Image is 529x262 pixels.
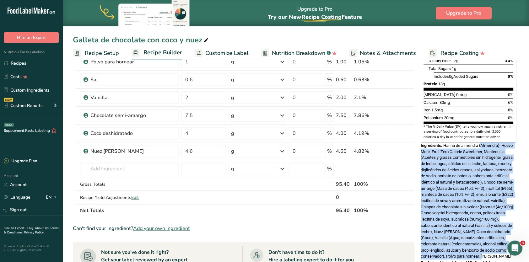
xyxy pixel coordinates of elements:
[231,130,235,137] div: g
[336,181,352,188] div: 95.40
[436,7,492,19] button: Upgrade to Pro
[205,49,249,57] span: Customize Label
[452,66,456,71] span: 1g
[446,9,482,17] span: Upgrade to Pro
[508,74,514,79] span: 0%
[353,204,386,217] th: 100%
[46,194,59,201] div: EN
[231,112,235,119] div: g
[421,143,443,148] span: Ingredients:
[4,244,59,252] div: Powered By FoodLabelMaker © 2025 All Rights Reserved
[4,102,43,109] div: Custom Reports
[268,13,362,21] span: Try our New Feature
[80,163,179,175] input: Add Ingredient
[421,143,515,259] span: Harina de almendra (Almendra), Huevo, Monk Fruit Zero Calorie Sweetener, Mantequilla (Aceites y g...
[90,94,169,101] div: Vainilla
[354,147,385,155] div: 4.82%
[508,92,514,97] span: 0%
[349,46,416,60] a: Notes & Attachments
[424,108,431,112] span: Iron
[360,49,416,57] span: Notes & Attachments
[434,74,479,79] span: Includes Added Sugars
[301,13,342,21] span: Recipe Costing
[521,241,526,246] span: 3
[452,58,459,63] span: 12g
[143,48,182,57] span: Recipe Builder
[90,76,169,83] div: Sal
[424,100,439,105] span: Calcium
[508,100,514,105] span: 6%
[336,58,352,66] div: 1.00
[79,204,335,217] th: Net Totals
[4,98,13,102] div: NEW
[80,195,179,201] div: Recipe Yield Adjustments
[80,181,179,188] div: Gross Totals
[35,226,50,230] a: About Us .
[132,45,182,61] a: Recipe Builder
[4,192,30,203] a: Language
[131,195,139,201] span: Edit
[429,66,451,71] span: Total Sugars
[505,58,514,63] span: 43%
[432,108,443,112] span: 1.5mg
[439,82,445,86] span: 13g
[354,112,385,119] div: 7.86%
[85,49,119,57] span: Recipe Setup
[90,130,169,137] div: Coco deshidratado
[335,204,353,217] th: 95.40
[336,94,352,101] div: 2.00
[90,58,169,66] div: Polvo para hornear
[4,32,59,43] button: Hire an Expert
[441,49,479,57] span: Recipe Costing
[444,115,455,120] span: 20mg
[354,94,385,101] div: 2.1%
[73,225,415,233] div: Can't find your ingredient?
[73,34,210,45] div: Galleta de chocolate con coco y nuez
[424,115,443,120] span: Potassium
[424,92,456,97] span: [MEDICAL_DATA]
[354,181,385,188] div: 100%
[336,76,352,83] div: 0.60
[336,147,352,155] div: 4.60
[336,130,352,137] div: 4.00
[424,82,438,86] span: Protein
[195,46,249,60] a: Customize Label
[231,165,235,173] div: g
[133,225,190,233] span: Add your own ingredient
[508,115,514,120] span: 0%
[4,158,37,164] div: Upgrade Plan
[261,46,337,60] a: Nutrition Breakdown
[4,226,26,230] a: Hire an Expert .
[4,123,14,127] div: BETA
[73,46,119,60] a: Recipe Setup
[336,112,352,119] div: 7.50
[456,92,467,97] span: 0mcg
[4,226,59,235] a: Terms & Conditions .
[449,74,454,79] span: 0g
[429,58,451,63] span: Dietary Fiber
[90,147,169,155] div: Nuez [PERSON_NAME]
[231,94,235,101] div: g
[90,112,169,119] div: Chocolate semi-amargo
[508,241,523,256] iframe: Intercom live chat
[27,226,35,230] a: FAQ .
[429,46,485,60] a: Recipe Costing
[508,108,514,112] span: 8%
[272,49,326,57] span: Nutrition Breakdown
[268,0,362,26] div: Upgrade to Pro
[424,124,514,140] section: * The % Daily Value (DV) tells you how much a nutrient in a serving of food contributes to a dail...
[354,130,385,137] div: 4.19%
[354,76,385,83] div: 0.63%
[231,58,235,66] div: g
[440,100,450,105] span: 80mg
[231,147,235,155] div: g
[24,230,44,235] a: Privacy Policy
[336,194,352,201] div: 0
[231,76,235,83] div: g
[354,58,385,66] div: 1.05%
